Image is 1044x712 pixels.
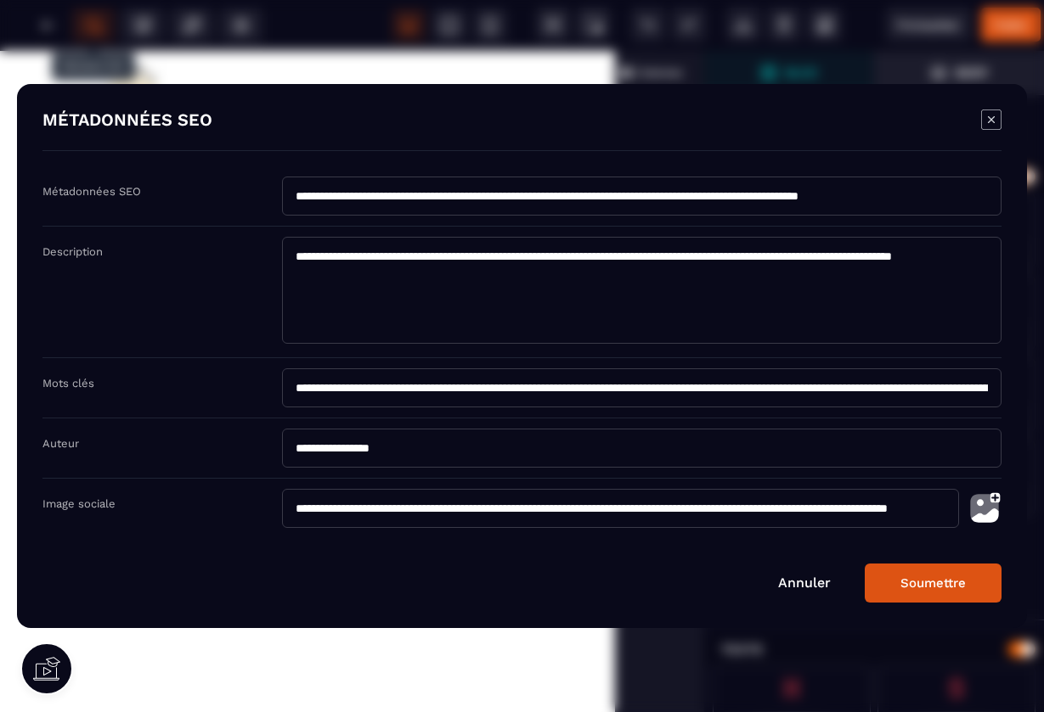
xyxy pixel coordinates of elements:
text: Découvrez le seul programme d'accompagnement global issu du terrain pour reprendre dès 30 jours l... [140,395,593,485]
label: Description [42,245,103,258]
text: Programme 360° - Le parcours pour cadres en santé, médico-social et social de 4 mois [143,142,590,195]
button: Soumettre [865,563,1002,603]
div: Messages clés — Programme 360° [263,606,960,708]
label: Mots clés [42,377,94,390]
i: (directeur, cadre de santé, IDEC, cadre administratif, responsable qualité) [219,160,579,195]
h4: MÉTADONNÉES SEO [42,109,212,133]
a: Annuler [778,575,831,591]
img: fb0692f217c0f5e90e311a2bc6a2db68_Sans_titre_(1080_x_1720_px)_(1080_x_1550_px).png [721,142,993,531]
label: Auteur [42,437,79,450]
img: fddb039ee2cd576d9691c5ef50e92217_Logo.png [98,13,167,82]
div: Manager sans s'épuiser, c'est possible et urgent ! [140,213,593,378]
label: Métadonnées SEO [42,185,141,198]
img: photo-upload.002a6cb0.svg [968,489,1002,528]
label: Image sociale [42,497,116,510]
